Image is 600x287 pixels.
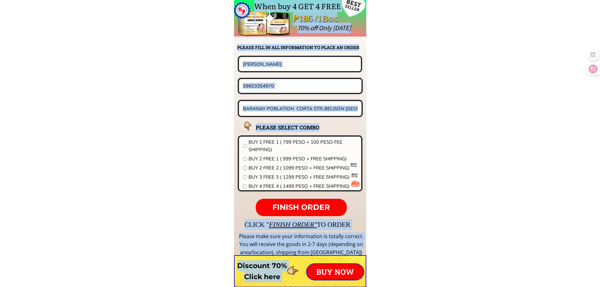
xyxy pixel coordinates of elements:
[249,173,357,181] span: BUY 3 FREE 3 ( 1299 PESO + FREE SHIPPING)
[269,221,317,228] span: FINISH ORDER"
[237,44,366,51] h2: PLEASE FILL IN ALL INFORMATION TO PLACE AN ORDER
[293,11,355,26] div: ₱186 /1Box
[272,203,330,212] span: FINISH ORDER
[249,155,357,163] span: BUY 2 FREE 1 ( 999 PESO + FREE SHIPPING)
[249,138,357,153] span: BUY 1 FREE 1 ( 799 PESO + 100 PESO FEE SHIPPING)
[241,101,360,116] input: Address
[249,164,357,172] span: BUY 2 FREE 2 ( 1099 PESO + FREE SHIPPING)
[241,79,359,93] input: Phone number
[256,123,335,132] h2: PLEASE SELECT COMBO
[307,264,363,280] p: BUY NOW
[241,57,359,71] input: Your name
[234,260,290,282] h3: Discount 70% Click here
[249,182,357,190] span: BUY 4 FREE 4 ( 1499 PESO + FREE SHIPPING)
[238,232,364,257] div: Please make sure your information is totally correct. You will receive the goods in 2-7 days (dep...
[244,219,534,230] div: CLICK " TO ORDER
[297,23,492,33] div: 70% off Only [DATE]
